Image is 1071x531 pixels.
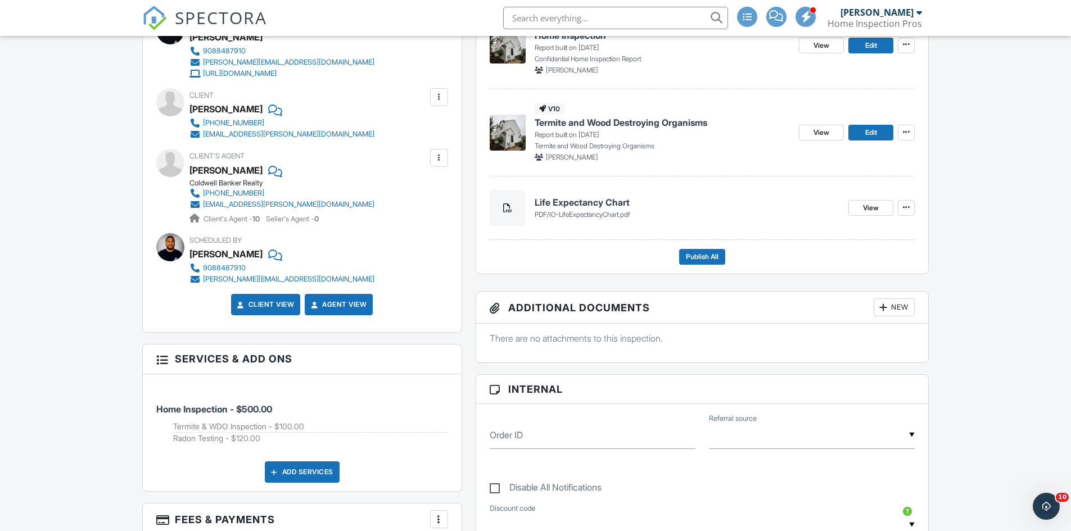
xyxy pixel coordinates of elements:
[476,375,929,404] h3: Internal
[189,68,374,79] a: [URL][DOMAIN_NAME]
[175,6,267,29] span: SPECTORA
[142,15,267,39] a: SPECTORA
[840,7,914,18] div: [PERSON_NAME]
[874,298,915,316] div: New
[503,7,728,29] input: Search everything...
[156,403,272,415] span: Home Inspection - $500.00
[189,199,374,210] a: [EMAIL_ADDRESS][PERSON_NAME][DOMAIN_NAME]
[189,117,374,129] a: [PHONE_NUMBER]
[314,215,319,223] strong: 0
[189,91,214,99] span: Client
[173,433,448,444] li: Add on: Radon Testing
[265,461,340,483] div: Add Services
[1056,493,1069,502] span: 10
[203,189,264,198] div: [PHONE_NUMBER]
[189,129,374,140] a: [EMAIL_ADDRESS][PERSON_NAME][DOMAIN_NAME]
[203,69,277,78] div: [URL][DOMAIN_NAME]
[309,299,367,310] a: Agent View
[1033,493,1060,520] iframe: Intercom live chat
[204,215,261,223] span: Client's Agent -
[203,200,374,209] div: [EMAIL_ADDRESS][PERSON_NAME][DOMAIN_NAME]
[490,429,523,441] label: Order ID
[189,162,263,179] a: [PERSON_NAME]
[189,246,263,262] div: [PERSON_NAME]
[156,383,448,453] li: Service: Home Inspection
[476,292,929,324] h3: Additional Documents
[709,414,757,424] label: Referral source
[189,262,374,274] a: 9088487910
[203,130,374,139] div: [EMAIL_ADDRESS][PERSON_NAME][DOMAIN_NAME]
[173,421,448,433] li: Add on: Termite & WDO Inspection
[143,344,462,374] h3: Services & Add ons
[189,46,374,57] a: 9088487910
[203,58,374,67] div: [PERSON_NAME][EMAIL_ADDRESS][DOMAIN_NAME]
[189,152,245,160] span: Client's Agent
[235,299,295,310] a: Client View
[266,215,319,223] span: Seller's Agent -
[142,6,167,30] img: The Best Home Inspection Software - Spectora
[189,179,383,188] div: Coldwell Banker Realty
[203,264,246,273] div: 9088487910
[189,57,374,68] a: [PERSON_NAME][EMAIL_ADDRESS][DOMAIN_NAME]
[828,18,922,29] div: Home Inspection Pros
[189,274,374,285] a: [PERSON_NAME][EMAIL_ADDRESS][DOMAIN_NAME]
[203,275,374,284] div: [PERSON_NAME][EMAIL_ADDRESS][DOMAIN_NAME]
[490,482,602,496] label: Disable All Notifications
[189,236,242,244] span: Scheduled By
[203,47,246,56] div: 9088487910
[490,503,535,514] label: Discount code
[252,215,260,223] strong: 10
[490,332,915,344] p: There are no attachments to this inspection.
[189,188,374,199] a: [PHONE_NUMBER]
[189,101,263,117] div: [PERSON_NAME]
[203,119,264,128] div: [PHONE_NUMBER]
